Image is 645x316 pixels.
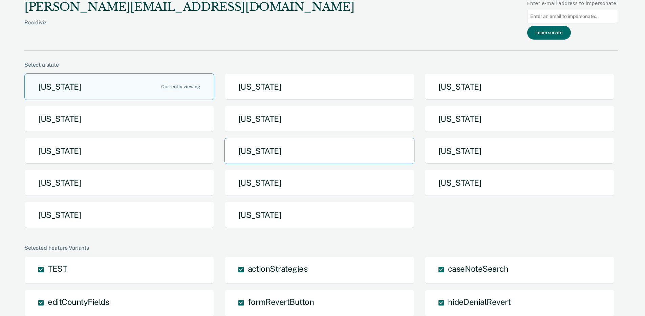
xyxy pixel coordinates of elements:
[425,138,615,164] button: [US_STATE]
[224,170,414,196] button: [US_STATE]
[448,264,508,273] span: caseNoteSearch
[48,264,67,273] span: TEST
[448,297,511,307] span: hideDenialRevert
[425,73,615,100] button: [US_STATE]
[224,106,414,132] button: [US_STATE]
[224,138,414,164] button: [US_STATE]
[425,170,615,196] button: [US_STATE]
[248,264,307,273] span: actionStrategies
[24,202,214,228] button: [US_STATE]
[24,73,214,100] button: [US_STATE]
[24,62,618,68] div: Select a state
[527,10,618,23] input: Enter an email to impersonate...
[24,106,214,132] button: [US_STATE]
[425,106,615,132] button: [US_STATE]
[224,73,414,100] button: [US_STATE]
[24,19,354,37] div: Recidiviz
[24,245,618,251] div: Selected Feature Variants
[224,202,414,228] button: [US_STATE]
[248,297,314,307] span: formRevertButton
[48,297,109,307] span: editCountyFields
[24,138,214,164] button: [US_STATE]
[24,170,214,196] button: [US_STATE]
[527,26,571,40] button: Impersonate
